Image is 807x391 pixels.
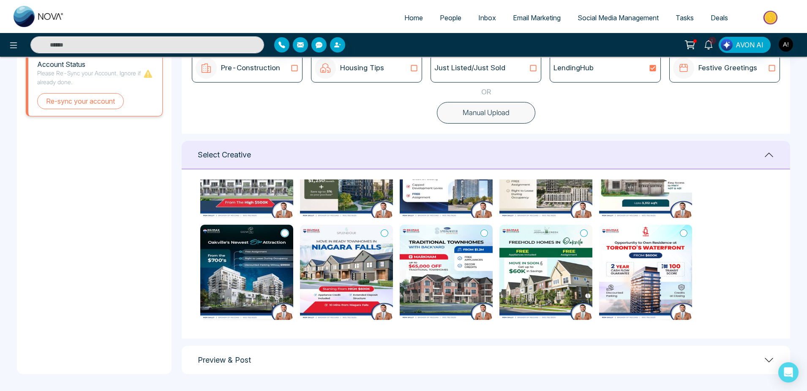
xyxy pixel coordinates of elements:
[431,10,470,26] a: People
[404,14,423,22] span: Home
[513,14,561,22] span: Email Marketing
[578,14,659,22] span: Social Media Management
[499,225,592,320] img: Upper Joshua Creek Phase Six Towns5.png
[37,69,143,86] p: Please Re-Sync your Account. Ignore if already done.
[779,37,793,52] img: User Avatar
[14,6,64,27] img: Nova CRM Logo
[673,58,694,79] img: icon
[741,8,802,27] img: Market-place.gif
[721,39,733,51] img: Lead Flow
[736,40,763,50] span: AVON AI
[437,102,535,124] button: Manual Upload
[396,10,431,26] a: Home
[778,362,799,383] div: Open Intercom Messenger
[711,14,728,22] span: Deals
[37,61,143,69] h1: Account Status
[702,10,736,26] a: Deals
[200,225,293,320] img: Gemini Condos 5.jpg
[300,225,393,320] img: Splendour 055.jpg
[698,63,757,74] p: Festive Greetings
[434,63,505,74] p: Just Listed/Just Sold
[196,58,217,79] img: icon
[470,10,504,26] a: Inbox
[667,10,702,26] a: Tasks
[599,225,692,320] img: Q Tower5.png
[315,58,336,79] img: icon
[478,14,496,22] span: Inbox
[569,10,667,26] a: Social Media Management
[198,355,251,365] h1: Preview & Post
[504,10,569,26] a: Email Marketing
[709,37,716,44] span: 1
[481,87,491,98] p: OR
[198,150,251,160] h1: Select Creative
[37,93,124,109] button: Re-sync your account
[719,37,771,53] button: AVON AI
[221,63,280,74] p: Pre-Construction
[553,63,594,74] p: LendingHub
[440,14,461,22] span: People
[400,225,493,320] img: Springwater5.png
[698,37,719,52] a: 1
[676,14,694,22] span: Tasks
[340,63,384,74] p: Housing Tips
